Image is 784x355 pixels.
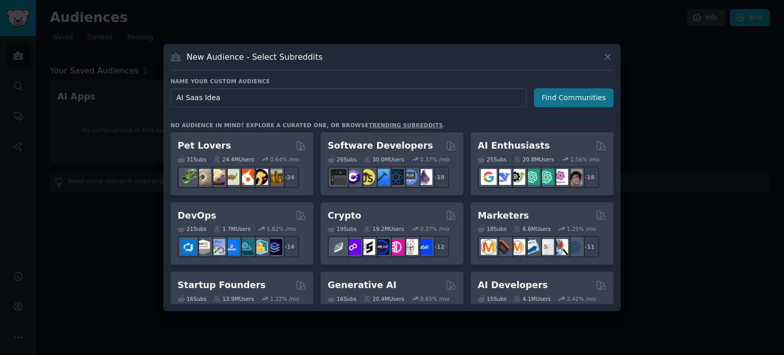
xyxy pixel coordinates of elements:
img: MarketingResearch [552,239,568,255]
img: OnlineMarketing [567,239,582,255]
div: + 12 [428,236,449,257]
img: iOSProgramming [374,169,389,185]
img: csharp [345,169,361,185]
div: 0.27 % /mo [420,225,449,232]
img: DeepSeek [495,169,511,185]
div: 21 Sub s [178,225,206,232]
img: software [331,169,347,185]
div: 2.42 % /mo [567,295,596,302]
div: 19 Sub s [328,225,356,232]
img: AskComputerScience [402,169,418,185]
h2: AI Developers [478,279,548,292]
div: No audience in mind? Explore a curated one, or browse . [170,122,445,129]
h3: New Audience - Select Subreddits [187,52,323,62]
img: dogbreed [266,169,282,185]
img: defiblockchain [388,239,404,255]
div: + 24 [278,167,299,188]
div: 15 Sub s [478,295,506,302]
div: 1.56 % /mo [570,156,599,163]
img: leopardgeckos [209,169,225,185]
a: trending subreddits [369,122,443,128]
img: azuredevops [181,239,197,255]
div: 18 Sub s [478,225,506,232]
div: 31 Sub s [178,156,206,163]
div: 0.37 % /mo [420,156,449,163]
img: Emailmarketing [524,239,540,255]
img: OpenAIDev [552,169,568,185]
img: learnjavascript [359,169,375,185]
div: 20.8M Users [513,156,554,163]
img: DevOpsLinks [224,239,239,255]
div: 4.1M Users [513,295,551,302]
div: 1.22 % /mo [270,295,299,302]
img: bigseo [495,239,511,255]
div: + 19 [428,167,449,188]
div: 1.7M Users [213,225,251,232]
h2: Crypto [328,209,361,222]
div: + 18 [578,167,599,188]
div: 19.2M Users [363,225,404,232]
div: + 14 [278,236,299,257]
img: herpetology [181,169,197,185]
div: 13.9M Users [213,295,254,302]
img: googleads [538,239,554,255]
img: content_marketing [481,239,497,255]
img: defi_ [416,239,432,255]
img: Docker_DevOps [209,239,225,255]
img: aws_cdk [252,239,268,255]
div: 24.4M Users [213,156,254,163]
div: 0.65 % /mo [420,295,449,302]
img: PlatformEngineers [266,239,282,255]
img: AWS_Certified_Experts [195,239,211,255]
div: 16 Sub s [328,295,356,302]
h3: Name your custom audience [170,78,614,85]
div: 16 Sub s [178,295,206,302]
div: 1.25 % /mo [567,225,596,232]
img: ethstaker [359,239,375,255]
h2: Generative AI [328,279,397,292]
img: CryptoNews [402,239,418,255]
img: reactnative [388,169,404,185]
img: chatgpt_prompts_ [538,169,554,185]
div: 1.82 % /mo [267,225,296,232]
img: web3 [374,239,389,255]
img: cockatiel [238,169,254,185]
img: platformengineering [238,239,254,255]
div: 25 Sub s [478,156,506,163]
h2: Software Developers [328,139,433,152]
div: + 11 [578,236,599,257]
h2: DevOps [178,209,216,222]
h2: AI Enthusiasts [478,139,550,152]
h2: Pet Lovers [178,139,231,152]
div: 26 Sub s [328,156,356,163]
img: ballpython [195,169,211,185]
img: AItoolsCatalog [509,169,525,185]
img: 0xPolygon [345,239,361,255]
img: ArtificalIntelligence [567,169,582,185]
img: turtle [224,169,239,185]
div: 20.4M Users [363,295,404,302]
input: Pick a short name, like "Digital Marketers" or "Movie-Goers" [170,88,527,107]
div: 6.6M Users [513,225,551,232]
img: AskMarketing [509,239,525,255]
div: 30.0M Users [363,156,404,163]
img: elixir [416,169,432,185]
img: ethfinance [331,239,347,255]
img: PetAdvice [252,169,268,185]
h2: Startup Founders [178,279,265,292]
div: 0.64 % /mo [270,156,299,163]
img: GoogleGeminiAI [481,169,497,185]
h2: Marketers [478,209,529,222]
img: chatgpt_promptDesign [524,169,540,185]
button: Find Communities [534,88,614,107]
